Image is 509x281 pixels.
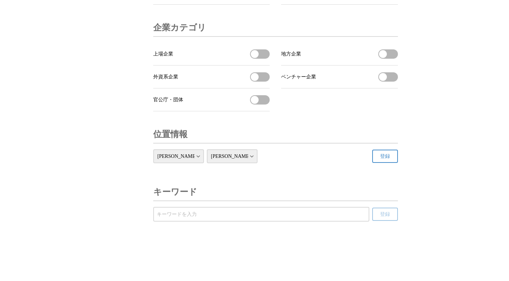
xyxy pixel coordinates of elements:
[372,208,398,221] button: 登録
[153,126,188,143] h3: 位置情報
[153,97,183,103] span: 官公庁・団体
[153,51,173,57] span: 上場企業
[153,183,197,200] h3: キーワード
[157,210,366,218] input: 受信するキーワードを登録する
[153,149,204,163] select: 都道府県
[281,74,316,80] span: ベンチャー企業
[380,211,390,218] span: 登録
[281,51,301,57] span: 地方企業
[207,149,258,163] select: 市区町村
[372,150,398,163] button: 登録
[153,74,178,80] span: 外資系企業
[380,153,390,160] span: 登録
[153,19,206,36] h3: 企業カテゴリ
